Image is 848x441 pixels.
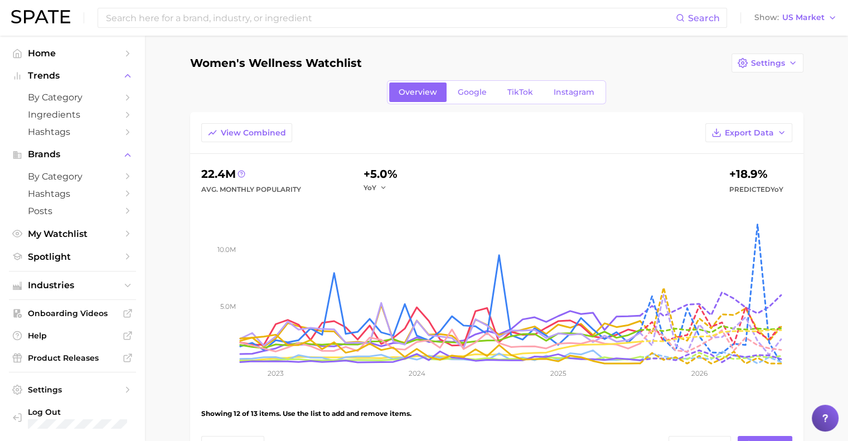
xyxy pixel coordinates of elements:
button: Trends [9,67,136,84]
span: Spotlight [28,251,117,262]
div: Showing 12 of 13 items. Use the list to add and remove items. [201,398,792,429]
span: by Category [28,92,117,103]
a: Product Releases [9,350,136,366]
tspan: 2026 [691,369,707,377]
span: View Combined [221,128,286,138]
tspan: 2025 [550,369,566,377]
a: Posts [9,202,136,220]
tspan: 5.0m [220,302,236,311]
span: Product Releases [28,353,117,363]
a: Instagram [544,83,604,102]
tspan: 2024 [408,369,425,377]
span: Log Out [28,407,127,417]
a: Log out. Currently logged in with e-mail pquiroz@maryruths.com. [9,404,136,432]
span: YoY [771,185,783,193]
a: Hashtags [9,123,136,140]
button: Settings [731,54,803,72]
span: Ingredients [28,109,117,120]
a: Spotlight [9,248,136,265]
div: Avg. Monthly Popularity [201,183,301,196]
span: Show [754,14,779,21]
a: Hashtags [9,185,136,202]
span: Google [458,88,487,97]
a: TikTok [498,83,542,102]
span: Settings [28,385,117,395]
button: ShowUS Market [752,11,840,25]
span: Search [688,13,720,23]
a: Home [9,45,136,62]
span: Overview [399,88,437,97]
span: by Category [28,171,117,182]
div: +5.0% [364,165,398,183]
a: Ingredients [9,106,136,123]
span: TikTok [507,88,533,97]
a: Google [448,83,496,102]
div: 22.4m [201,165,301,183]
span: Industries [28,280,117,290]
span: Trends [28,71,117,81]
span: My Watchlist [28,229,117,239]
tspan: 2023 [268,369,284,377]
span: Instagram [554,88,594,97]
button: Brands [9,146,136,163]
a: Overview [389,83,447,102]
a: Onboarding Videos [9,305,136,322]
div: +18.9% [729,165,783,183]
a: by Category [9,89,136,106]
span: YoY [364,183,376,192]
tspan: 10.0m [217,245,236,254]
a: Settings [9,381,136,398]
span: Onboarding Videos [28,308,117,318]
span: Brands [28,149,117,159]
button: View Combined [201,123,292,142]
h1: Women's Wellness Watchlist [190,57,362,69]
input: Search here for a brand, industry, or ingredient [105,8,676,27]
span: Hashtags [28,188,117,199]
span: Settings [751,59,785,68]
a: My Watchlist [9,225,136,243]
img: SPATE [11,10,70,23]
span: Posts [28,206,117,216]
span: Hashtags [28,127,117,137]
span: Export Data [725,128,774,138]
a: Help [9,327,136,344]
span: Predicted [729,183,783,196]
span: US Market [782,14,825,21]
span: Home [28,48,117,59]
button: YoY [364,183,387,192]
button: Export Data [705,123,792,142]
button: Industries [9,277,136,294]
span: Help [28,331,117,341]
a: by Category [9,168,136,185]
